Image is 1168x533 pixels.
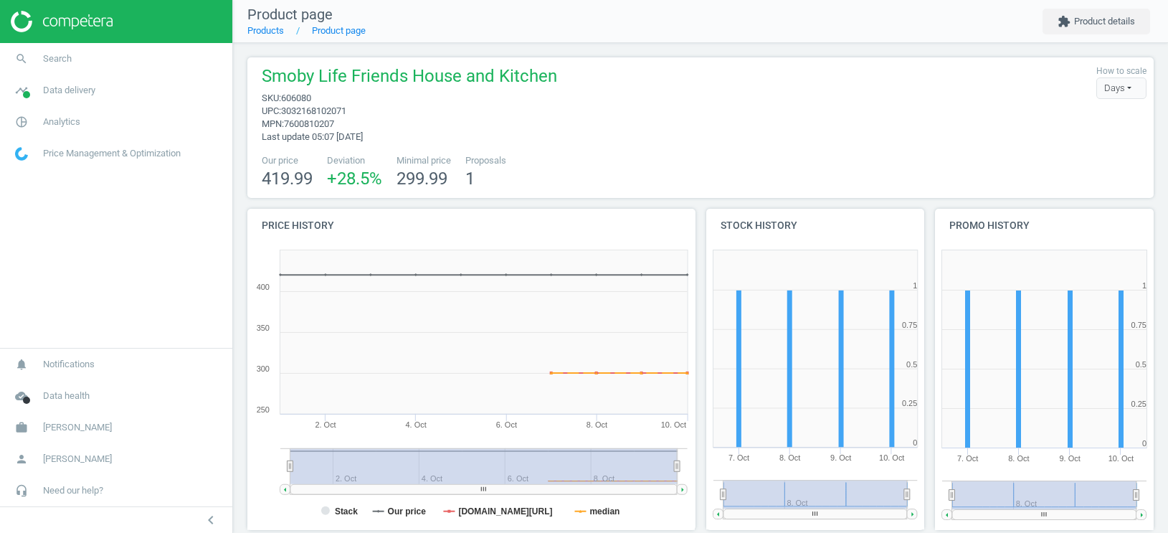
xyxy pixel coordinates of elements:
[879,454,904,463] tspan: 10. Oct
[43,147,181,160] span: Price Management & Optimization
[397,154,451,167] span: Minimal price
[315,420,336,429] tspan: 2. Oct
[284,118,334,129] span: 7600810207
[1058,15,1070,28] i: extension
[8,477,35,504] i: headset_mic
[1043,9,1150,34] button: extensionProduct details
[902,321,917,329] text: 0.75
[8,414,35,441] i: work
[913,439,917,448] text: 0
[193,511,229,529] button: chevron_left
[830,454,851,463] tspan: 9. Oct
[935,209,1154,242] h4: Promo history
[8,351,35,378] i: notifications
[1136,360,1146,369] text: 0.5
[1096,77,1146,99] div: Days
[957,454,978,463] tspan: 7. Oct
[202,511,219,529] i: chevron_left
[43,84,95,97] span: Data delivery
[8,445,35,473] i: person
[496,420,517,429] tspan: 6. Oct
[913,281,917,290] text: 1
[902,400,917,408] text: 0.25
[1142,439,1146,448] text: 0
[11,11,113,32] img: ajHJNr6hYgQAAAAASUVORK5CYII=
[262,154,313,167] span: Our price
[8,382,35,410] i: cloud_done
[8,77,35,104] i: timeline
[43,358,95,371] span: Notifications
[406,420,427,429] tspan: 4. Oct
[281,93,311,103] span: 606080
[779,454,800,463] tspan: 8. Oct
[1131,321,1146,329] text: 0.75
[262,93,281,103] span: sku :
[43,390,90,402] span: Data health
[459,506,553,517] tspan: [DOMAIN_NAME][URL]
[661,420,686,429] tspan: 10. Oct
[587,420,607,429] tspan: 8. Oct
[1060,454,1081,463] tspan: 9. Oct
[43,115,80,128] span: Analytics
[247,25,284,36] a: Products
[327,169,382,189] span: +28.5 %
[43,421,112,434] span: [PERSON_NAME]
[465,169,475,189] span: 1
[706,209,925,242] h4: Stock history
[1142,281,1146,290] text: 1
[281,105,346,116] span: 3032168102071
[1108,454,1134,463] tspan: 10. Oct
[1008,454,1029,463] tspan: 8. Oct
[1096,65,1146,77] label: How to scale
[247,209,695,242] h4: Price history
[465,154,506,167] span: Proposals
[257,324,270,332] text: 350
[262,118,284,129] span: mpn :
[728,454,749,463] tspan: 7. Oct
[247,6,333,23] span: Product page
[43,453,112,466] span: [PERSON_NAME]
[1131,400,1146,408] text: 0.25
[262,105,281,116] span: upc :
[8,108,35,136] i: pie_chart_outlined
[388,506,427,517] tspan: Our price
[590,506,620,517] tspan: median
[335,506,358,517] tspan: Stack
[43,484,103,497] span: Need our help?
[257,364,270,373] text: 300
[262,169,313,189] span: 419.99
[906,360,917,369] text: 0.5
[262,131,363,142] span: Last update 05:07 [DATE]
[15,147,28,161] img: wGWNvw8QSZomAAAAABJRU5ErkJggg==
[257,283,270,291] text: 400
[397,169,447,189] span: 299.99
[8,45,35,72] i: search
[257,405,270,414] text: 250
[327,154,382,167] span: Deviation
[312,25,366,36] a: Product page
[262,65,557,92] span: Smoby Life Friends House and Kitchen
[43,52,72,65] span: Search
